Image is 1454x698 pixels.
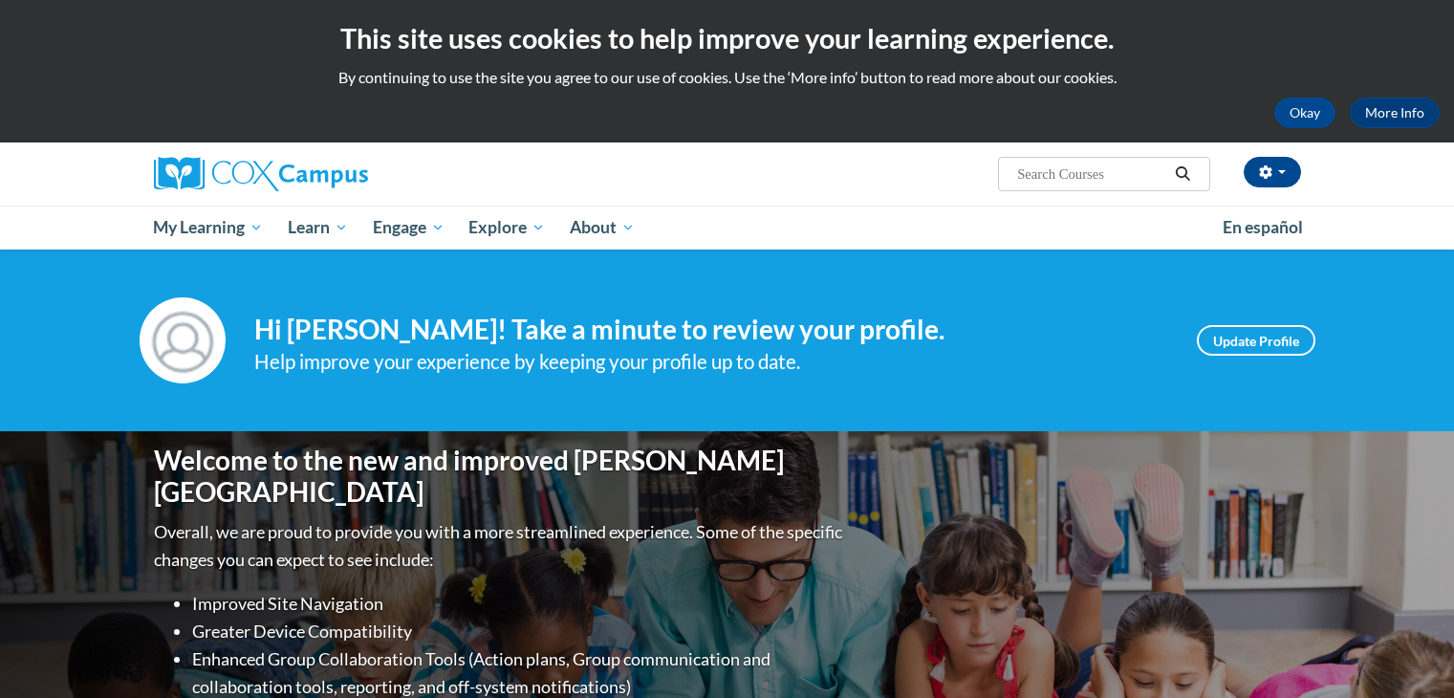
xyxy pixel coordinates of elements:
[570,216,635,239] span: About
[254,346,1168,378] div: Help improve your experience by keeping your profile up to date.
[192,590,847,618] li: Improved Site Navigation
[373,216,445,239] span: Engage
[141,206,276,250] a: My Learning
[140,297,226,383] img: Profile Image
[154,157,368,191] img: Cox Campus
[360,206,457,250] a: Engage
[557,206,647,250] a: About
[1197,325,1315,356] a: Update Profile
[1350,98,1440,128] a: More Info
[154,157,517,191] a: Cox Campus
[1210,207,1315,248] a: En español
[1168,163,1197,185] button: Search
[468,216,545,239] span: Explore
[154,518,847,574] p: Overall, we are proud to provide you with a more streamlined experience. Some of the specific cha...
[1274,98,1335,128] button: Okay
[1378,622,1439,683] iframe: Button to launch messaging window
[275,206,360,250] a: Learn
[288,216,348,239] span: Learn
[1223,217,1303,237] span: En español
[192,618,847,645] li: Greater Device Compatibility
[14,19,1440,57] h2: This site uses cookies to help improve your learning experience.
[14,67,1440,88] p: By continuing to use the site you agree to our use of cookies. Use the ‘More info’ button to read...
[1244,157,1301,187] button: Account Settings
[153,216,263,239] span: My Learning
[1015,163,1168,185] input: Search Courses
[456,206,557,250] a: Explore
[125,206,1330,250] div: Main menu
[154,445,847,509] h1: Welcome to the new and improved [PERSON_NAME][GEOGRAPHIC_DATA]
[254,314,1168,346] h4: Hi [PERSON_NAME]! Take a minute to review your profile.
